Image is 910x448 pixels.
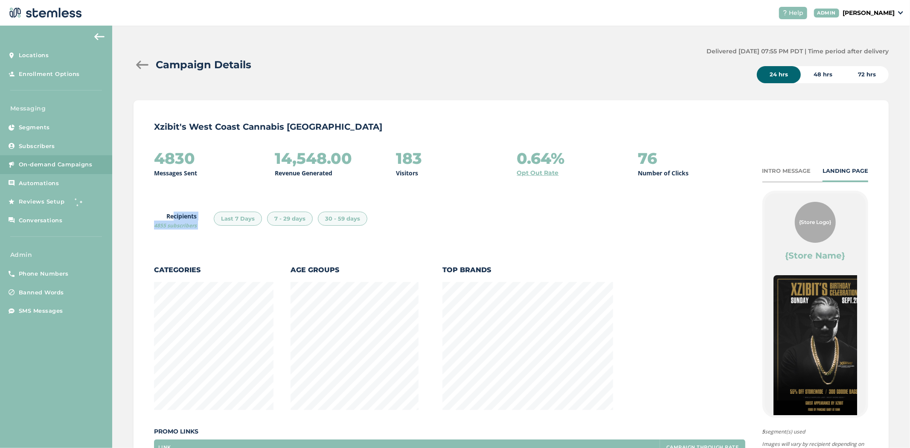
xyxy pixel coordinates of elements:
img: icon_down-arrow-small-66adaf34.svg [898,11,903,15]
img: icon-help-white-03924b79.svg [782,10,788,15]
img: icon-arrow-back-accent-c549486e.svg [94,33,105,40]
span: {Store Logo} [799,218,831,226]
label: Age Groups [291,265,419,275]
div: 72 hrs [845,66,889,83]
span: Locations [19,51,49,60]
a: Opt Out Rate [517,169,559,177]
img: pP0xJEvQRlDpAT0cTilKgdUU47Uy7dmNJeJtoudm.jpg [773,275,875,428]
span: 4855 subscribers [154,222,197,229]
span: Automations [19,179,59,188]
div: 48 hrs [801,66,845,83]
span: Reviews Setup [19,198,65,206]
label: Categories [154,265,273,275]
span: On-demand Campaigns [19,160,93,169]
label: {Store Name} [785,250,845,262]
p: Visitors [396,169,418,177]
span: SMS Messages [19,307,63,315]
strong: 5 [762,428,765,435]
h2: 183 [396,150,422,167]
label: Recipients [154,212,197,230]
p: Messages Sent [154,169,197,177]
div: ADMIN [814,9,840,17]
span: Enrollment Options [19,70,80,79]
div: Last 7 Days [214,212,262,226]
div: 30 - 59 days [318,212,367,226]
h2: Campaign Details [156,57,251,73]
p: Revenue Generated [275,169,333,177]
p: Xzibit's West Coast Cannabis [GEOGRAPHIC_DATA] [154,121,868,133]
h2: 4830 [154,150,195,167]
label: Delivered [DATE] 07:55 PM PDT | Time period after delivery [706,47,889,56]
label: Top Brands [442,265,613,275]
span: Segments [19,123,50,132]
div: INTRO MESSAGE [762,167,811,175]
span: Conversations [19,216,63,225]
h2: 76 [638,150,657,167]
div: 7 - 29 days [267,212,313,226]
img: logo-dark-0685b13c.svg [7,4,82,21]
p: [PERSON_NAME] [843,9,895,17]
span: segment(s) used [762,428,868,436]
span: Banned Words [19,288,64,297]
div: LANDING PAGE [823,167,868,175]
p: Number of Clicks [638,169,689,177]
label: Promo Links [154,427,745,436]
span: Phone Numbers [19,270,69,278]
img: glitter-stars-b7820f95.gif [71,193,88,210]
h2: 14,548.00 [275,150,352,167]
span: Help [789,9,804,17]
iframe: Chat Widget [867,407,910,448]
span: Subscribers [19,142,55,151]
div: 24 hrs [757,66,801,83]
h2: 0.64% [517,150,565,167]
